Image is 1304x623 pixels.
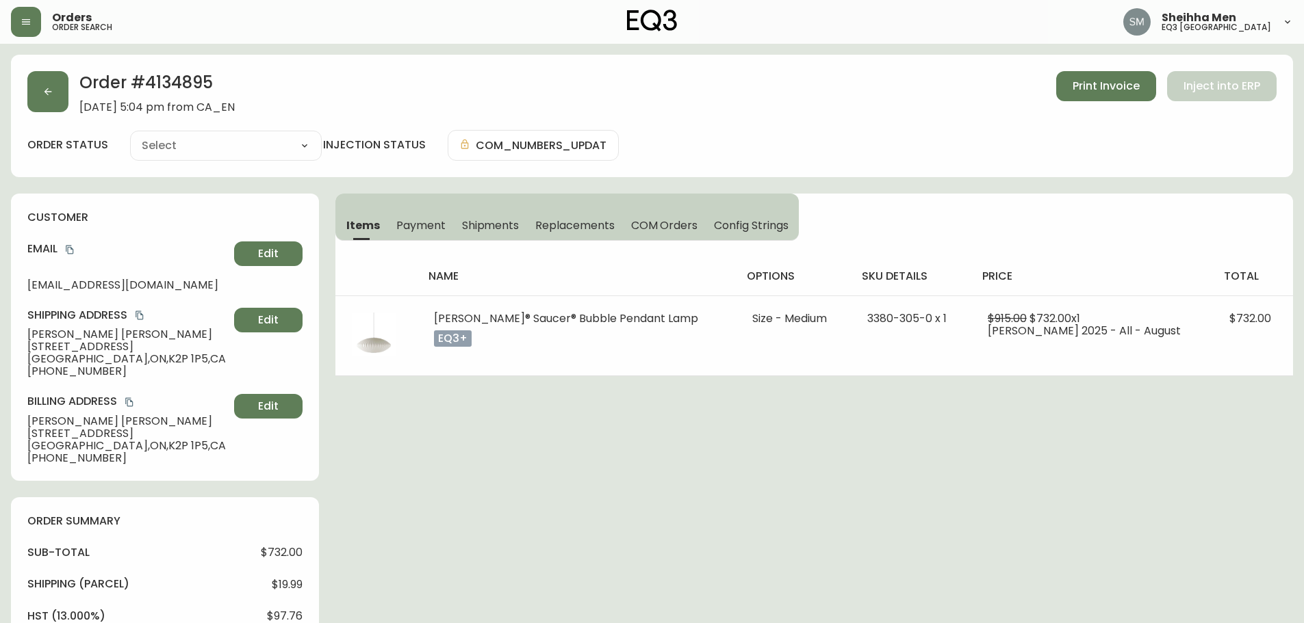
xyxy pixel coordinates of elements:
span: [GEOGRAPHIC_DATA] , ON , K2P 1P5 , CA [27,353,229,365]
li: Size - Medium [752,313,834,325]
span: [EMAIL_ADDRESS][DOMAIN_NAME] [27,279,229,291]
span: [DATE] 5:04 pm from CA_EN [79,101,235,114]
img: b14c844c-e203-470d-a501-ea2cd6195a58.jpg [352,313,396,356]
button: Print Invoice [1056,71,1156,101]
span: Payment [396,218,446,233]
h4: injection status [323,137,426,153]
span: $732.00 [261,546,303,559]
span: $915.00 [988,310,1027,326]
h4: price [982,269,1202,284]
h5: eq3 [GEOGRAPHIC_DATA] [1162,23,1271,31]
p: eq3+ [434,330,472,347]
h4: sub-total [27,545,90,560]
h2: Order # 4134895 [79,71,235,101]
h4: total [1224,269,1282,284]
h4: options [747,269,840,284]
span: Sheihha Men [1162,12,1236,23]
span: 3380-305-0 x 1 [867,310,947,326]
button: copy [63,243,77,256]
span: $97.76 [267,610,303,622]
span: Edit [258,399,279,414]
label: order status [27,137,108,153]
h4: Shipping Address [27,308,229,323]
h4: order summary [27,514,303,529]
img: cfa6f7b0e1fd34ea0d7b164297c1067f [1123,8,1151,36]
span: Print Invoice [1073,79,1140,94]
span: Replacements [535,218,614,233]
h5: order search [52,23,112,31]
span: Shipments [462,218,520,233]
span: [PERSON_NAME]® Saucer® Bubble Pendant Lamp [434,310,698,326]
span: $732.00 x 1 [1030,310,1080,326]
span: [PERSON_NAME] 2025 - All - August [988,323,1181,339]
h4: Email [27,241,229,256]
h4: name [429,269,725,284]
span: [PERSON_NAME] [PERSON_NAME] [27,328,229,341]
img: logo [627,10,678,31]
button: copy [133,308,146,322]
button: Edit [234,394,303,419]
h4: Shipping ( Parcel ) [27,576,129,592]
h4: Billing Address [27,394,229,409]
span: [STREET_ADDRESS] [27,341,229,353]
span: $732.00 [1229,310,1271,326]
span: Edit [258,313,279,328]
button: Edit [234,241,303,266]
span: [PHONE_NUMBER] [27,452,229,464]
span: [GEOGRAPHIC_DATA] , ON , K2P 1P5 , CA [27,440,229,452]
span: Items [346,218,380,233]
button: copy [123,395,136,409]
button: Edit [234,308,303,332]
span: COM Orders [631,218,698,233]
span: $19.99 [272,579,303,591]
h4: customer [27,210,303,225]
h4: sku details [862,269,960,284]
span: Orders [52,12,92,23]
span: [PHONE_NUMBER] [27,365,229,377]
span: [PERSON_NAME] [PERSON_NAME] [27,415,229,427]
span: [STREET_ADDRESS] [27,427,229,440]
span: Config Strings [714,218,788,233]
span: Edit [258,246,279,261]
